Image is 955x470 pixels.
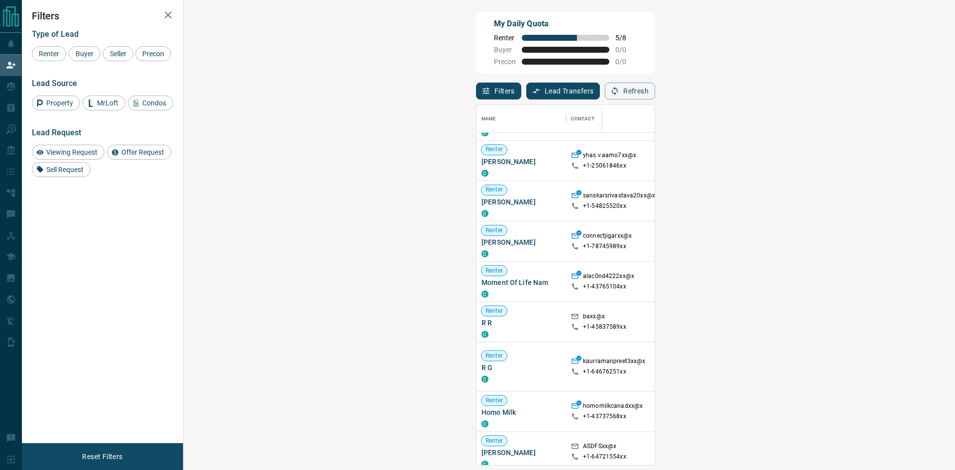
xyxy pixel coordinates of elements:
span: Property [43,99,77,107]
div: Buyer [69,46,100,61]
button: Lead Transfers [526,83,600,99]
span: 0 / 0 [615,58,637,66]
div: Contact [571,105,594,133]
span: R R [481,318,561,328]
span: Sell Request [43,166,87,174]
button: Refresh [605,83,655,99]
span: Homo Milk [481,407,561,417]
span: Seller [106,50,130,58]
div: Property [32,95,80,110]
div: condos.ca [481,420,488,427]
span: 5 / 8 [615,34,637,42]
div: Name [481,105,496,133]
p: homomilkcanadxx@x [583,402,643,412]
span: 0 / 0 [615,46,637,54]
div: Condos [128,95,173,110]
button: Reset Filters [76,448,129,465]
span: Type of Lead [32,29,79,39]
div: condos.ca [481,210,488,217]
span: MrLoft [94,99,122,107]
span: Viewing Request [43,148,101,156]
span: Renter [494,34,516,42]
p: +1- 25061846xx [583,162,626,170]
span: Renter [481,396,507,405]
div: condos.ca [481,170,488,177]
div: Precon [135,46,171,61]
span: Renter [481,307,507,315]
div: condos.ca [481,129,488,136]
span: Renter [35,50,63,58]
p: +1- 54825520xx [583,202,626,210]
span: [PERSON_NAME] [481,237,561,247]
span: Offer Request [118,148,168,156]
span: Renter [481,267,507,275]
span: [PERSON_NAME] [481,197,561,207]
p: alac0nd4222xx@x [583,272,634,282]
p: sanskarsrivastava20xx@x [583,191,655,202]
div: condos.ca [481,250,488,257]
span: Renter [481,437,507,445]
div: Renter [32,46,66,61]
p: kaurramanpreet3xx@x [583,357,645,368]
span: R G [481,363,561,373]
h2: Filters [32,10,173,22]
p: My Daily Quota [494,18,637,30]
span: Renter [481,352,507,360]
div: condos.ca [481,461,488,468]
div: Offer Request [107,145,171,160]
span: Buyer [72,50,97,58]
p: +1- 64721554xx [583,453,626,461]
span: Precon [494,58,516,66]
span: [PERSON_NAME] [481,157,561,167]
span: Renter [481,186,507,194]
div: Seller [103,46,133,61]
p: +1- 45837589xx [583,323,626,331]
div: condos.ca [481,376,488,382]
div: Viewing Request [32,145,104,160]
span: Buyer [494,46,516,54]
p: +1- 64676251xx [583,368,626,376]
p: +1- 43737568xx [583,412,626,421]
p: yhas.v.aamo7xx@x [583,151,636,162]
p: +1- 43765104xx [583,282,626,291]
div: Name [477,105,566,133]
span: Moment Of Life Nam [481,278,561,287]
span: [PERSON_NAME] [481,448,561,458]
p: ASDFSxx@x [583,442,616,453]
div: MrLoft [83,95,125,110]
span: Precon [139,50,168,58]
div: Sell Request [32,162,91,177]
button: Filters [476,83,521,99]
div: condos.ca [481,331,488,338]
div: condos.ca [481,290,488,297]
span: Condos [139,99,170,107]
span: Lead Source [32,79,77,88]
span: Lead Request [32,128,81,137]
p: +1- 78745989xx [583,242,626,251]
span: Renter [481,146,507,154]
span: Renter [481,226,507,235]
p: connectjigarxx@x [583,232,632,242]
p: baxx@x [583,312,605,323]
